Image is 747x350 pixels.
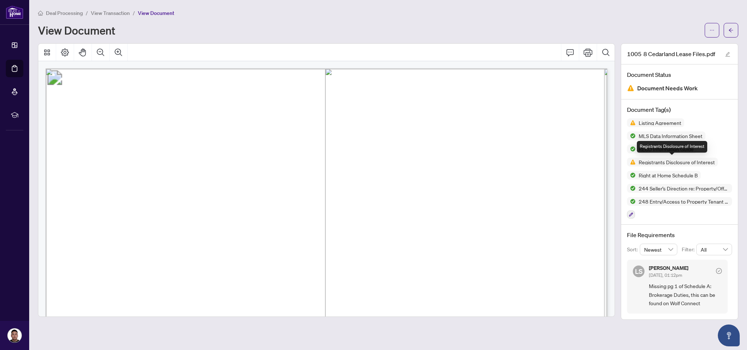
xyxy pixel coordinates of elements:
img: logo [6,5,23,19]
img: Status Icon [627,184,636,193]
span: All [701,244,728,255]
span: Right at Home Schedule B [636,173,701,178]
p: Filter: [682,245,696,253]
span: Newest [644,244,673,255]
span: edit [725,52,730,57]
span: View Document [138,10,174,16]
span: arrow-left [728,28,734,33]
li: / [133,9,135,17]
span: check-circle [716,268,722,274]
h5: [PERSON_NAME] [649,266,688,271]
img: Status Icon [627,131,636,140]
img: Status Icon [627,197,636,206]
img: Status Icon [627,171,636,180]
span: View Transaction [91,10,130,16]
span: ellipsis [709,28,715,33]
div: Registrants Disclosure of Interest [637,141,707,153]
img: Profile Icon [8,329,22,342]
span: home [38,11,43,16]
button: Open asap [718,325,740,346]
span: Registrants Disclosure of Interest [636,160,718,165]
span: Deal Processing [46,10,83,16]
span: 248 Entry/Access to Property Tenant Acknowledgement [636,199,732,204]
h4: Document Status [627,70,732,79]
span: Document Needs Work [637,83,698,93]
img: Status Icon [627,118,636,127]
span: [DATE], 01:12pm [649,272,682,278]
h4: File Requirements [627,231,732,239]
span: Missing pg 1 of Schedule A: Brokerage Duties, this can be found on Wolf Connect [649,282,722,307]
span: 1005 8 Cedarland Lease Files.pdf [627,50,715,58]
span: RECO Information Guide [636,146,697,152]
img: Status Icon [627,145,636,153]
img: Status Icon [627,158,636,166]
li: / [86,9,88,17]
h4: Document Tag(s) [627,105,732,114]
span: Listing Agreement [636,120,684,125]
span: MLS Data Information Sheet [636,133,705,138]
p: Sort: [627,245,640,253]
img: Document Status [627,84,634,92]
h1: View Document [38,24,115,36]
span: LS [635,266,643,276]
span: 244 Seller’s Direction re: Property/Offers [636,186,732,191]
